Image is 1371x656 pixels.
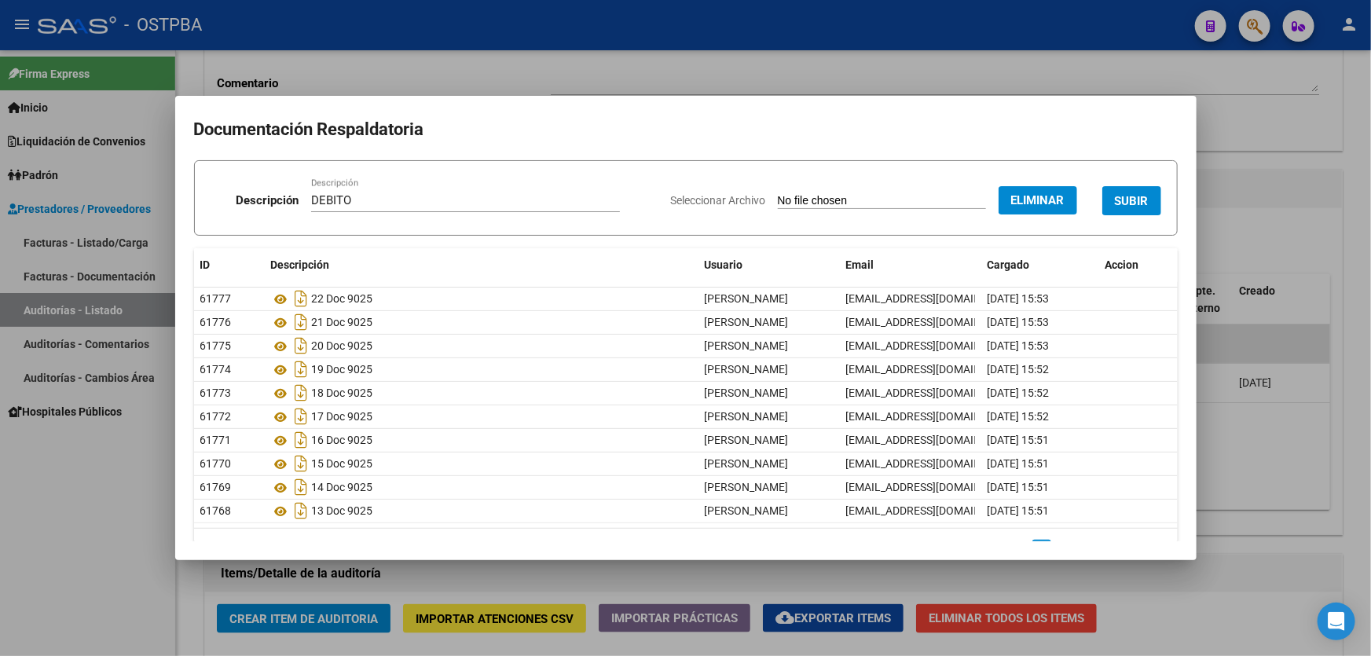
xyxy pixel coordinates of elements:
span: [EMAIL_ADDRESS][DOMAIN_NAME] [846,363,1021,376]
div: 23 total [194,529,388,568]
span: Cargado [988,258,1030,271]
span: Usuario [705,258,743,271]
span: [DATE] 15:53 [988,292,1050,305]
p: Descripción [236,192,299,210]
datatable-header-cell: Descripción [265,248,698,282]
span: [EMAIL_ADDRESS][DOMAIN_NAME] [846,457,1021,470]
span: [PERSON_NAME] [705,434,789,446]
span: [PERSON_NAME] [705,387,789,399]
span: 61777 [200,292,232,305]
span: [DATE] 15:51 [988,434,1050,446]
span: [DATE] 15:53 [988,316,1050,328]
i: Descargar documento [291,380,312,405]
h2: Documentación Respaldatoria [194,115,1178,145]
span: [EMAIL_ADDRESS][DOMAIN_NAME] [846,339,1021,352]
div: 20 Doc 9025 [271,333,692,358]
span: [EMAIL_ADDRESS][DOMAIN_NAME] [846,410,1021,423]
span: ID [200,258,211,271]
span: [EMAIL_ADDRESS][DOMAIN_NAME] [846,292,1021,305]
div: 18 Doc 9025 [271,380,692,405]
datatable-header-cell: Cargado [981,248,1099,282]
span: 61770 [200,457,232,470]
span: 61773 [200,387,232,399]
datatable-header-cell: Email [840,248,981,282]
datatable-header-cell: Accion [1099,248,1178,282]
a: 1 [1032,540,1051,557]
li: page 3 [1077,535,1101,562]
button: SUBIR [1102,186,1161,215]
a: go to first page [963,540,993,557]
span: 61768 [200,504,232,517]
span: [PERSON_NAME] [705,410,789,423]
span: [PERSON_NAME] [705,292,789,305]
span: [EMAIL_ADDRESS][DOMAIN_NAME] [846,316,1021,328]
a: go to next page [1103,540,1133,557]
i: Descargar documento [291,451,312,476]
i: Descargar documento [291,427,312,453]
span: [PERSON_NAME] [705,457,789,470]
span: [EMAIL_ADDRESS][DOMAIN_NAME] [846,434,1021,446]
datatable-header-cell: Usuario [698,248,840,282]
li: page 1 [1030,535,1054,562]
span: [DATE] 15:51 [988,481,1050,493]
a: go to last page [1138,540,1168,557]
div: 16 Doc 9025 [271,427,692,453]
div: 19 Doc 9025 [271,357,692,382]
div: 13 Doc 9025 [271,498,692,523]
i: Descargar documento [291,357,312,382]
span: Email [846,258,874,271]
span: 61771 [200,434,232,446]
div: 21 Doc 9025 [271,310,692,335]
span: Descripción [271,258,330,271]
span: [PERSON_NAME] [705,363,789,376]
span: [PERSON_NAME] [705,504,789,517]
i: Descargar documento [291,310,312,335]
span: [EMAIL_ADDRESS][DOMAIN_NAME] [846,481,1021,493]
i: Descargar documento [291,475,312,500]
span: [EMAIL_ADDRESS][DOMAIN_NAME] [846,387,1021,399]
span: Accion [1105,258,1139,271]
span: [DATE] 15:52 [988,410,1050,423]
span: [PERSON_NAME] [705,339,789,352]
li: page 2 [1054,535,1077,562]
span: 61775 [200,339,232,352]
div: 14 Doc 9025 [271,475,692,500]
a: 3 [1080,540,1098,557]
span: 61776 [200,316,232,328]
div: 17 Doc 9025 [271,404,692,429]
span: [DATE] 15:52 [988,363,1050,376]
span: SUBIR [1115,194,1149,208]
span: 61774 [200,363,232,376]
span: [DATE] 15:51 [988,457,1050,470]
i: Descargar documento [291,498,312,523]
div: 15 Doc 9025 [271,451,692,476]
i: Descargar documento [291,286,312,311]
datatable-header-cell: ID [194,248,265,282]
a: 2 [1056,540,1075,557]
div: 22 Doc 9025 [271,286,692,311]
span: [PERSON_NAME] [705,316,789,328]
span: [EMAIL_ADDRESS][DOMAIN_NAME] [846,504,1021,517]
i: Descargar documento [291,333,312,358]
span: Seleccionar Archivo [671,194,766,207]
span: [DATE] 15:51 [988,504,1050,517]
span: [PERSON_NAME] [705,481,789,493]
span: [DATE] 15:53 [988,339,1050,352]
span: [DATE] 15:52 [988,387,1050,399]
span: Eliminar [1011,193,1065,207]
span: 61772 [200,410,232,423]
a: go to previous page [998,540,1028,557]
button: Eliminar [999,186,1077,214]
span: 61769 [200,481,232,493]
i: Descargar documento [291,404,312,429]
div: Open Intercom Messenger [1318,603,1355,640]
